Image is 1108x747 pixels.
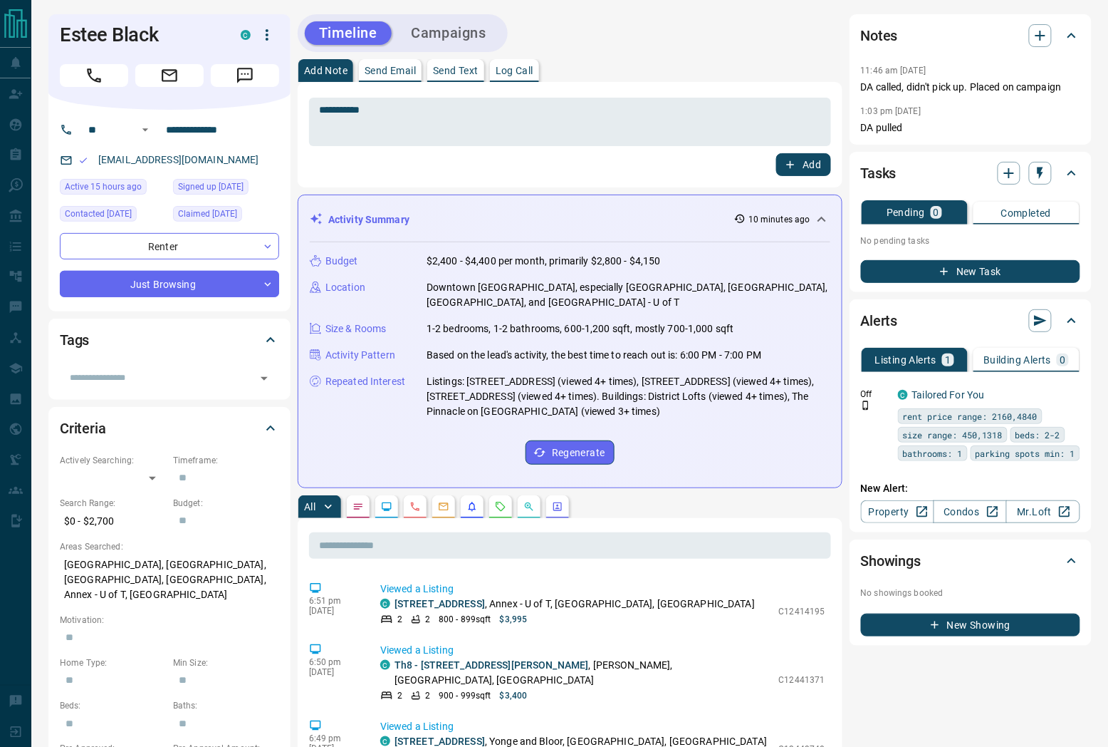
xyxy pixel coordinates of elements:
div: condos.ca [380,660,390,670]
p: 6:49 pm [309,733,359,743]
p: 800 - 899 sqft [439,613,491,626]
p: DA called, didn't pick up. Placed on campaign [861,80,1080,95]
p: Off [861,388,889,401]
h2: Showings [861,550,921,572]
svg: Calls [409,501,421,512]
p: Actively Searching: [60,454,166,467]
p: 11:46 am [DATE] [861,66,926,76]
p: Viewed a Listing [380,719,825,734]
p: Repeated Interest [325,374,405,389]
div: condos.ca [380,599,390,609]
svg: Push Notification Only [861,401,871,411]
p: Viewed a Listing [380,582,825,597]
span: Contacted [DATE] [65,207,132,221]
p: Budget: [173,497,279,510]
p: [DATE] [309,667,359,677]
p: 900 - 999 sqft [439,689,491,702]
p: , Annex - U of T, [GEOGRAPHIC_DATA], [GEOGRAPHIC_DATA] [394,597,755,612]
p: 0 [934,207,939,217]
span: beds: 2-2 [1015,428,1060,442]
p: No showings booked [861,587,1080,599]
button: New Task [861,260,1080,283]
p: Budget [325,254,358,269]
p: Timeframe: [173,454,279,467]
div: Tue Oct 14 2025 [60,179,166,199]
p: Baths: [173,699,279,712]
p: 1-2 bedrooms, 1-2 bathrooms, 600-1,200 sqft, mostly 700-1,000 sqft [427,321,734,336]
p: Home Type: [60,656,166,669]
p: 2 [425,689,430,702]
div: Notes [861,19,1080,53]
svg: Email Valid [78,155,88,165]
p: 2 [397,613,402,626]
p: Beds: [60,699,166,712]
p: Completed [1001,208,1052,218]
div: Thu Apr 04 2024 [173,179,279,199]
h2: Criteria [60,417,106,440]
p: 6:51 pm [309,596,359,606]
p: New Alert: [861,481,1080,496]
svg: Requests [495,501,506,512]
span: size range: 450,1318 [903,428,1003,442]
p: No pending tasks [861,230,1080,252]
svg: Notes [352,501,364,512]
h1: Estee Black [60,24,219,46]
svg: Listing Alerts [466,501,478,512]
a: [STREET_ADDRESS] [394,736,485,747]
p: $0 - $2,700 [60,510,166,533]
h2: Tags [60,329,89,351]
p: $3,995 [500,613,528,626]
p: [DATE] [309,606,359,616]
button: New Showing [861,614,1080,637]
p: Downtown [GEOGRAPHIC_DATA], especially [GEOGRAPHIC_DATA], [GEOGRAPHIC_DATA], [GEOGRAPHIC_DATA], a... [427,280,830,310]
p: Areas Searched: [60,540,279,553]
div: Just Browsing [60,271,279,297]
a: Condos [934,500,1007,523]
svg: Lead Browsing Activity [381,501,392,512]
svg: Opportunities [523,501,535,512]
svg: Emails [438,501,449,512]
div: Activity Summary10 minutes ago [310,207,830,233]
p: 1 [945,355,951,365]
p: Listings: [STREET_ADDRESS] (viewed 4+ times), [STREET_ADDRESS] (viewed 4+ times), [STREET_ADDRESS... [427,374,830,419]
div: Tags [60,323,279,357]
button: Campaigns [397,21,501,45]
p: 2 [397,689,402,702]
span: Active 15 hours ago [65,180,142,194]
p: $3,400 [500,689,528,702]
span: Email [135,64,204,87]
p: [GEOGRAPHIC_DATA], [GEOGRAPHIC_DATA], [GEOGRAPHIC_DATA], [GEOGRAPHIC_DATA], Annex - U of T, [GEOG... [60,553,279,607]
p: Send Text [433,66,479,76]
p: Pending [887,207,925,217]
div: Sat Oct 11 2025 [60,206,166,226]
span: Signed up [DATE] [178,180,244,194]
div: Showings [861,544,1080,578]
div: condos.ca [380,736,390,746]
p: Add Note [304,66,347,76]
p: 6:50 pm [309,657,359,667]
div: Alerts [861,304,1080,338]
span: rent price range: 2160,4840 [903,409,1038,423]
h2: Alerts [861,309,898,332]
p: Viewed a Listing [380,643,825,658]
a: Th8 - [STREET_ADDRESS][PERSON_NAME] [394,659,589,671]
p: Size & Rooms [325,321,387,336]
div: condos.ca [241,30,251,40]
span: bathrooms: 1 [903,446,963,460]
a: Property [861,500,934,523]
p: Send Email [365,66,416,76]
p: Listing Alerts [875,355,937,365]
p: Search Range: [60,497,166,510]
svg: Agent Actions [552,501,563,512]
a: Mr.Loft [1006,500,1080,523]
span: Call [60,64,128,87]
span: parking spots min: 1 [976,446,1075,460]
p: 10 minutes ago [748,213,810,226]
p: $2,400 - $4,400 per month, primarily $2,800 - $4,150 [427,254,661,269]
p: Location [325,280,365,295]
div: Criteria [60,411,279,445]
p: Activity Pattern [325,348,395,363]
a: Tailored For You [912,389,985,401]
p: Min Size: [173,656,279,669]
p: , [PERSON_NAME], [GEOGRAPHIC_DATA], [GEOGRAPHIC_DATA] [394,658,772,688]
